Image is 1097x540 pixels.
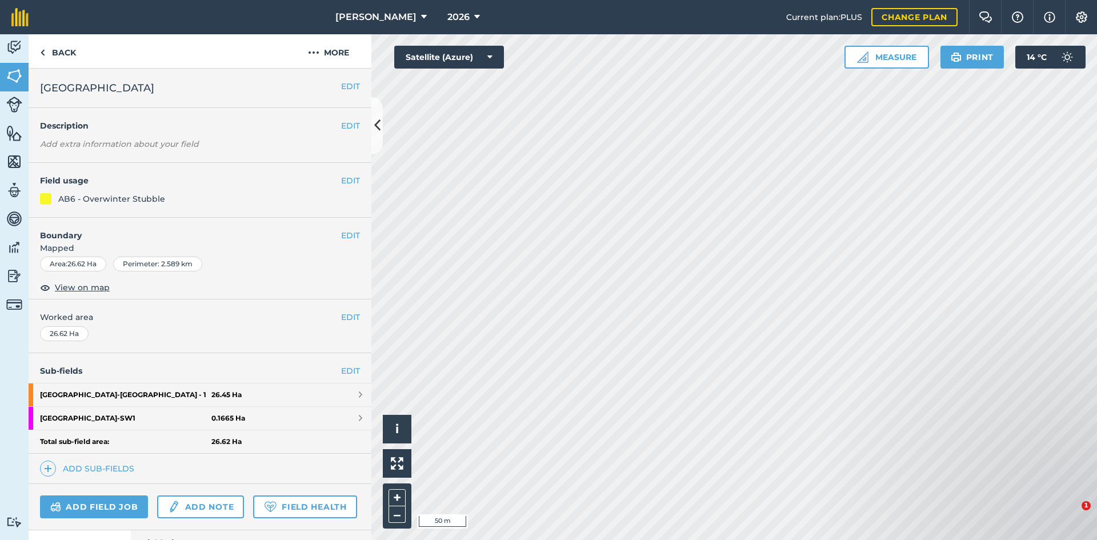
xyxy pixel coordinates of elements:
a: EDIT [341,365,360,377]
img: svg+xml;base64,PD94bWwgdmVyc2lvbj0iMS4wIiBlbmNvZGluZz0idXRmLTgiPz4KPCEtLSBHZW5lcmF0b3I6IEFkb2JlIE... [167,500,180,514]
button: EDIT [341,311,360,323]
img: svg+xml;base64,PD94bWwgdmVyc2lvbj0iMS4wIiBlbmNvZGluZz0idXRmLTgiPz4KPCEtLSBHZW5lcmF0b3I6IEFkb2JlIE... [6,182,22,199]
span: [GEOGRAPHIC_DATA] [40,80,154,96]
strong: Total sub-field area: [40,437,211,446]
a: Add field job [40,495,148,518]
h4: Field usage [40,174,341,187]
h4: Boundary [29,218,341,242]
span: Mapped [29,242,371,254]
a: Add sub-fields [40,461,139,477]
a: Back [29,34,87,68]
span: [PERSON_NAME] [335,10,417,24]
div: 26.62 Ha [40,326,89,341]
button: i [383,415,411,443]
img: svg+xml;base64,PD94bWwgdmVyc2lvbj0iMS4wIiBlbmNvZGluZz0idXRmLTgiPz4KPCEtLSBHZW5lcmF0b3I6IEFkb2JlIE... [1056,46,1079,69]
img: svg+xml;base64,PHN2ZyB4bWxucz0iaHR0cDovL3d3dy53My5vcmcvMjAwMC9zdmciIHdpZHRoPSI1NiIgaGVpZ2h0PSI2MC... [6,153,22,170]
strong: [GEOGRAPHIC_DATA] - SW1 [40,407,211,430]
span: Worked area [40,311,360,323]
img: svg+xml;base64,PHN2ZyB4bWxucz0iaHR0cDovL3d3dy53My5vcmcvMjAwMC9zdmciIHdpZHRoPSIyMCIgaGVpZ2h0PSIyNC... [308,46,319,59]
em: Add extra information about your field [40,139,199,149]
img: svg+xml;base64,PHN2ZyB4bWxucz0iaHR0cDovL3d3dy53My5vcmcvMjAwMC9zdmciIHdpZHRoPSIxOCIgaGVpZ2h0PSIyNC... [40,281,50,294]
span: View on map [55,281,110,294]
strong: 26.62 Ha [211,437,242,446]
div: AB6 - Overwinter Stubble [58,193,165,205]
strong: [GEOGRAPHIC_DATA] - [GEOGRAPHIC_DATA] - 1 [40,383,211,406]
button: View on map [40,281,110,294]
img: svg+xml;base64,PD94bWwgdmVyc2lvbj0iMS4wIiBlbmNvZGluZz0idXRmLTgiPz4KPCEtLSBHZW5lcmF0b3I6IEFkb2JlIE... [6,267,22,285]
iframe: Intercom live chat [1058,501,1086,529]
img: svg+xml;base64,PHN2ZyB4bWxucz0iaHR0cDovL3d3dy53My5vcmcvMjAwMC9zdmciIHdpZHRoPSI5IiBoZWlnaHQ9IjI0Ii... [40,46,45,59]
button: More [286,34,371,68]
h4: Sub-fields [29,365,371,377]
strong: 0.1665 Ha [211,414,245,423]
button: + [389,489,406,506]
img: fieldmargin Logo [11,8,29,26]
img: A question mark icon [1011,11,1024,23]
img: svg+xml;base64,PD94bWwgdmVyc2lvbj0iMS4wIiBlbmNvZGluZz0idXRmLTgiPz4KPCEtLSBHZW5lcmF0b3I6IEFkb2JlIE... [6,239,22,256]
button: EDIT [341,174,360,187]
h4: Description [40,119,360,132]
div: Area : 26.62 Ha [40,257,106,271]
button: Satellite (Azure) [394,46,504,69]
button: 14 °C [1015,46,1086,69]
span: Current plan : PLUS [786,11,862,23]
a: Field Health [253,495,357,518]
button: Measure [844,46,929,69]
a: [GEOGRAPHIC_DATA]-SW10.1665 Ha [29,407,371,430]
a: [GEOGRAPHIC_DATA]-[GEOGRAPHIC_DATA] - 126.45 Ha [29,383,371,406]
img: Ruler icon [857,51,868,63]
button: EDIT [341,119,360,132]
button: Print [940,46,1004,69]
img: svg+xml;base64,PD94bWwgdmVyc2lvbj0iMS4wIiBlbmNvZGluZz0idXRmLTgiPz4KPCEtLSBHZW5lcmF0b3I6IEFkb2JlIE... [50,500,61,514]
button: EDIT [341,80,360,93]
img: svg+xml;base64,PHN2ZyB4bWxucz0iaHR0cDovL3d3dy53My5vcmcvMjAwMC9zdmciIHdpZHRoPSIxOSIgaGVpZ2h0PSIyNC... [951,50,962,64]
img: Two speech bubbles overlapping with the left bubble in the forefront [979,11,992,23]
img: svg+xml;base64,PHN2ZyB4bWxucz0iaHR0cDovL3d3dy53My5vcmcvMjAwMC9zdmciIHdpZHRoPSI1NiIgaGVpZ2h0PSI2MC... [6,67,22,85]
button: – [389,506,406,523]
img: Four arrows, one pointing top left, one top right, one bottom right and the last bottom left [391,457,403,470]
strong: 26.45 Ha [211,390,242,399]
img: svg+xml;base64,PD94bWwgdmVyc2lvbj0iMS4wIiBlbmNvZGluZz0idXRmLTgiPz4KPCEtLSBHZW5lcmF0b3I6IEFkb2JlIE... [6,97,22,113]
span: 1 [1082,501,1091,510]
img: svg+xml;base64,PD94bWwgdmVyc2lvbj0iMS4wIiBlbmNvZGluZz0idXRmLTgiPz4KPCEtLSBHZW5lcmF0b3I6IEFkb2JlIE... [6,210,22,227]
img: svg+xml;base64,PD94bWwgdmVyc2lvbj0iMS4wIiBlbmNvZGluZz0idXRmLTgiPz4KPCEtLSBHZW5lcmF0b3I6IEFkb2JlIE... [6,517,22,527]
img: svg+xml;base64,PHN2ZyB4bWxucz0iaHR0cDovL3d3dy53My5vcmcvMjAwMC9zdmciIHdpZHRoPSIxNyIgaGVpZ2h0PSIxNy... [1044,10,1055,24]
a: Add note [157,495,244,518]
span: i [395,422,399,436]
span: 2026 [447,10,470,24]
img: svg+xml;base64,PD94bWwgdmVyc2lvbj0iMS4wIiBlbmNvZGluZz0idXRmLTgiPz4KPCEtLSBHZW5lcmF0b3I6IEFkb2JlIE... [6,297,22,313]
a: Change plan [871,8,958,26]
img: svg+xml;base64,PD94bWwgdmVyc2lvbj0iMS4wIiBlbmNvZGluZz0idXRmLTgiPz4KPCEtLSBHZW5lcmF0b3I6IEFkb2JlIE... [6,39,22,56]
button: EDIT [341,229,360,242]
div: Perimeter : 2.589 km [113,257,202,271]
img: svg+xml;base64,PHN2ZyB4bWxucz0iaHR0cDovL3d3dy53My5vcmcvMjAwMC9zdmciIHdpZHRoPSI1NiIgaGVpZ2h0PSI2MC... [6,125,22,142]
img: svg+xml;base64,PHN2ZyB4bWxucz0iaHR0cDovL3d3dy53My5vcmcvMjAwMC9zdmciIHdpZHRoPSIxNCIgaGVpZ2h0PSIyNC... [44,462,52,475]
img: A cog icon [1075,11,1088,23]
span: 14 ° C [1027,46,1047,69]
